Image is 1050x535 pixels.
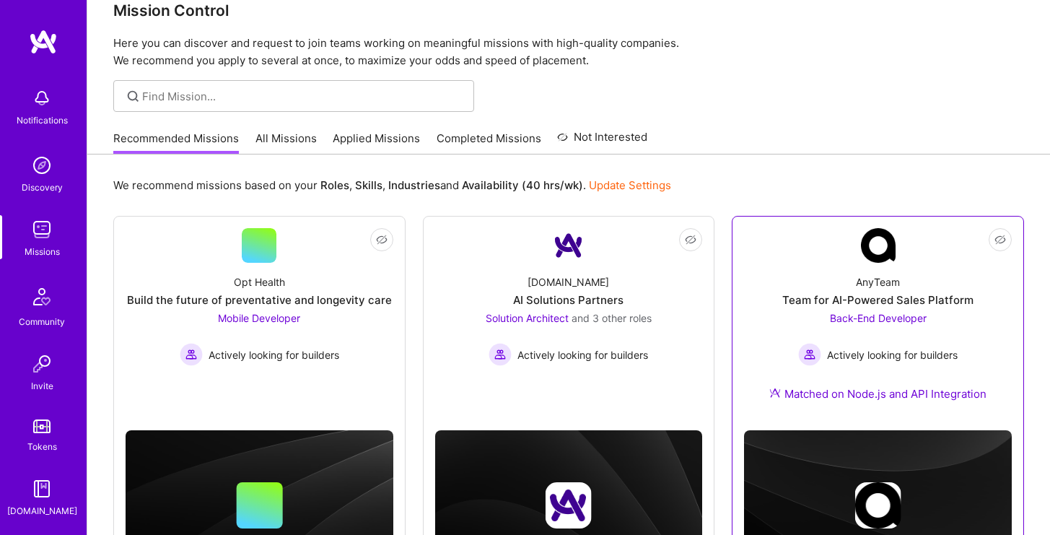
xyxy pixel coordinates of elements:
[27,349,56,378] img: Invite
[180,343,203,366] img: Actively looking for builders
[551,228,586,263] img: Company Logo
[33,419,51,433] img: tokens
[234,274,285,290] div: Opt Health
[27,151,56,180] img: discovery
[125,88,141,105] i: icon SearchGrey
[126,228,393,399] a: Opt HealthBuild the future of preventative and longevity careMobile Developer Actively looking fo...
[7,503,77,518] div: [DOMAIN_NAME]
[19,314,65,329] div: Community
[113,35,1024,69] p: Here you can discover and request to join teams working on meaningful missions with high-quality ...
[462,178,583,192] b: Availability (40 hrs/wk)
[27,439,57,454] div: Tokens
[27,84,56,113] img: bell
[27,215,56,244] img: teamwork
[113,178,671,193] p: We recommend missions based on your , , and .
[27,474,56,503] img: guide book
[546,482,592,529] img: Company logo
[388,178,440,192] b: Industries
[435,228,703,399] a: Company Logo[DOMAIN_NAME]AI Solutions PartnersSolution Architect and 3 other rolesActively lookin...
[589,178,671,192] a: Update Settings
[856,274,900,290] div: AnyTeam
[127,292,392,308] div: Build the future of preventative and longevity care
[255,131,317,155] a: All Missions
[209,347,339,362] span: Actively looking for builders
[782,292,974,308] div: Team for AI-Powered Sales Platform
[744,228,1012,419] a: Company LogoAnyTeamTeam for AI-Powered Sales PlatformBack-End Developer Actively looking for buil...
[557,129,647,155] a: Not Interested
[320,178,349,192] b: Roles
[517,347,648,362] span: Actively looking for builders
[769,386,986,401] div: Matched on Node.js and API Integration
[513,292,624,308] div: AI Solutions Partners
[861,228,896,263] img: Company Logo
[22,180,63,195] div: Discovery
[489,343,512,366] img: Actively looking for builders
[486,312,569,324] span: Solution Architect
[798,343,821,366] img: Actively looking for builders
[572,312,652,324] span: and 3 other roles
[142,89,463,104] input: Find Mission...
[25,244,60,259] div: Missions
[17,113,68,128] div: Notifications
[333,131,420,155] a: Applied Missions
[355,178,382,192] b: Skills
[685,234,696,245] i: icon EyeClosed
[994,234,1006,245] i: icon EyeClosed
[31,378,53,393] div: Invite
[25,279,59,314] img: Community
[769,387,781,399] img: Ateam Purple Icon
[113,1,1024,19] h3: Mission Control
[437,131,541,155] a: Completed Missions
[218,312,300,324] span: Mobile Developer
[830,312,927,324] span: Back-End Developer
[855,482,901,529] img: Company logo
[376,234,388,245] i: icon EyeClosed
[827,347,958,362] span: Actively looking for builders
[528,274,609,290] div: [DOMAIN_NAME]
[113,131,239,155] a: Recommended Missions
[29,29,58,55] img: logo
